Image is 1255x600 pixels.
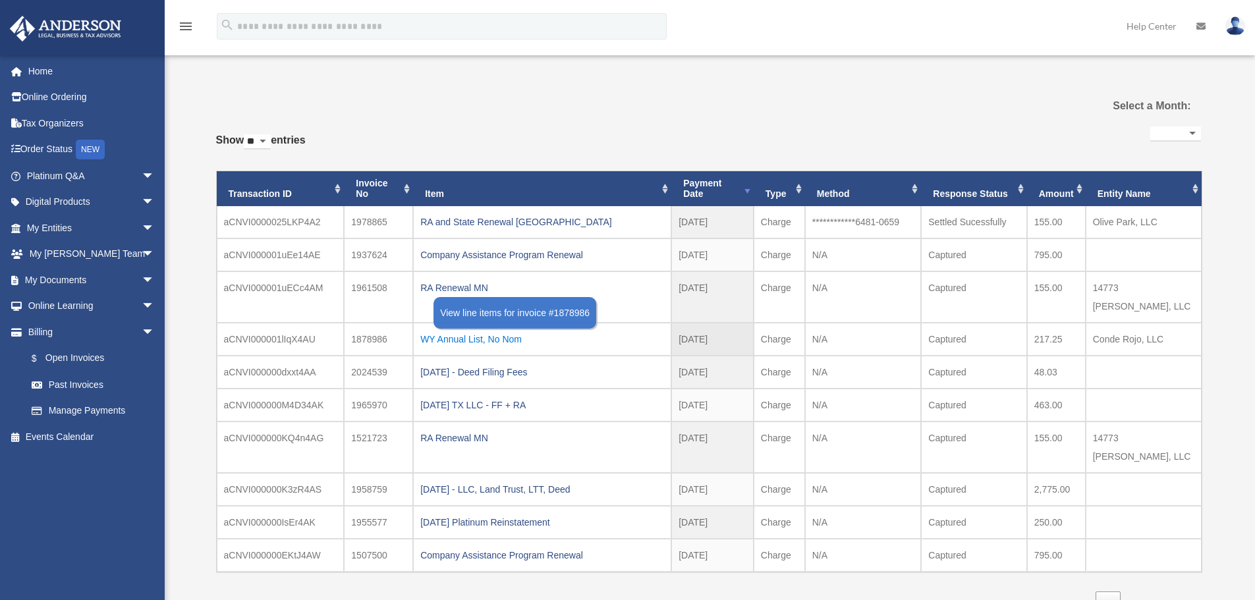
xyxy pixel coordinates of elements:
[921,389,1026,422] td: Captured
[420,513,664,532] div: [DATE] Platinum Reinstatement
[413,171,671,207] th: Item: activate to sort column ascending
[142,267,168,294] span: arrow_drop_down
[420,396,664,414] div: [DATE] TX LLC - FF + RA
[9,163,175,189] a: Platinum Q&Aarrow_drop_down
[671,422,754,473] td: [DATE]
[142,293,168,320] span: arrow_drop_down
[754,271,805,323] td: Charge
[754,539,805,572] td: Charge
[216,131,306,163] label: Show entries
[344,506,413,539] td: 1955577
[217,271,345,323] td: aCNVI000001uECc4AM
[921,206,1026,238] td: Settled Sucessfully
[1086,271,1202,323] td: 14773 [PERSON_NAME], LLC
[921,171,1026,207] th: Response Status: activate to sort column ascending
[6,16,125,41] img: Anderson Advisors Platinum Portal
[18,398,175,424] a: Manage Payments
[754,206,805,238] td: Charge
[76,140,105,159] div: NEW
[805,389,922,422] td: N/A
[671,356,754,389] td: [DATE]
[671,473,754,506] td: [DATE]
[420,246,664,264] div: Company Assistance Program Renewal
[671,389,754,422] td: [DATE]
[420,330,664,348] div: WY Annual List, No Nom
[1027,206,1086,238] td: 155.00
[754,171,805,207] th: Type: activate to sort column ascending
[9,110,175,136] a: Tax Organizers
[1027,323,1086,356] td: 217.25
[217,539,345,572] td: aCNVI000000EKtJ4AW
[754,356,805,389] td: Charge
[805,422,922,473] td: N/A
[805,473,922,506] td: N/A
[805,539,922,572] td: N/A
[217,238,345,271] td: aCNVI000001uEe14AE
[217,473,345,506] td: aCNVI000000K3zR4AS
[921,539,1026,572] td: Captured
[1027,473,1086,506] td: 2,775.00
[178,23,194,34] a: menu
[671,323,754,356] td: [DATE]
[921,506,1026,539] td: Captured
[921,271,1026,323] td: Captured
[420,213,664,231] div: RA and State Renewal [GEOGRAPHIC_DATA]
[805,238,922,271] td: N/A
[671,506,754,539] td: [DATE]
[9,319,175,345] a: Billingarrow_drop_down
[220,18,235,32] i: search
[142,241,168,268] span: arrow_drop_down
[1225,16,1245,36] img: User Pic
[9,58,175,84] a: Home
[805,171,922,207] th: Method: activate to sort column ascending
[217,171,345,207] th: Transaction ID: activate to sort column ascending
[217,323,345,356] td: aCNVI000001lIqX4AU
[420,279,664,297] div: RA Renewal MN
[671,271,754,323] td: [DATE]
[344,539,413,572] td: 1507500
[754,238,805,271] td: Charge
[18,345,175,372] a: $Open Invoices
[1086,422,1202,473] td: 14773 [PERSON_NAME], LLC
[9,189,175,215] a: Digital Productsarrow_drop_down
[9,423,175,450] a: Events Calendar
[671,206,754,238] td: [DATE]
[9,84,175,111] a: Online Ordering
[142,319,168,346] span: arrow_drop_down
[921,356,1026,389] td: Captured
[1027,238,1086,271] td: 795.00
[1046,97,1190,115] label: Select a Month:
[1086,206,1202,238] td: Olive Park, LLC
[217,422,345,473] td: aCNVI000000KQ4n4AG
[1027,171,1086,207] th: Amount: activate to sort column ascending
[344,356,413,389] td: 2024539
[18,371,168,398] a: Past Invoices
[671,238,754,271] td: [DATE]
[344,473,413,506] td: 1958759
[142,189,168,216] span: arrow_drop_down
[420,546,664,564] div: Company Assistance Program Renewal
[754,422,805,473] td: Charge
[420,429,664,447] div: RA Renewal MN
[39,350,45,367] span: $
[805,271,922,323] td: N/A
[921,238,1026,271] td: Captured
[344,389,413,422] td: 1965970
[921,323,1026,356] td: Captured
[1027,539,1086,572] td: 795.00
[344,206,413,238] td: 1978865
[217,389,345,422] td: aCNVI000000M4D34AK
[754,473,805,506] td: Charge
[1027,506,1086,539] td: 250.00
[1027,271,1086,323] td: 155.00
[1086,171,1202,207] th: Entity Name: activate to sort column ascending
[671,171,754,207] th: Payment Date: activate to sort column ascending
[671,539,754,572] td: [DATE]
[9,293,175,319] a: Online Learningarrow_drop_down
[344,238,413,271] td: 1937624
[344,422,413,473] td: 1521723
[921,422,1026,473] td: Captured
[754,506,805,539] td: Charge
[1027,389,1086,422] td: 463.00
[178,18,194,34] i: menu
